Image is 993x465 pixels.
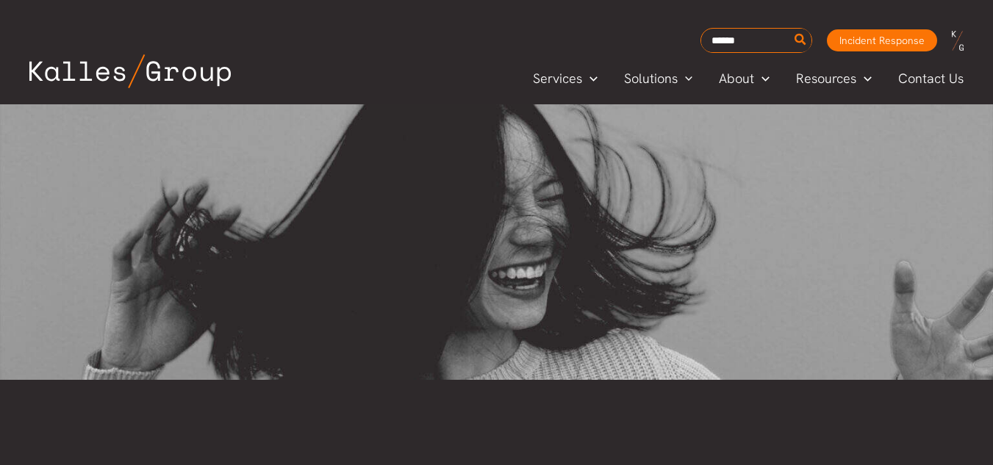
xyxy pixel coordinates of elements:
[827,29,937,51] a: Incident Response
[520,68,611,90] a: ServicesMenu Toggle
[754,68,770,90] span: Menu Toggle
[706,68,783,90] a: AboutMenu Toggle
[885,68,978,90] a: Contact Us
[611,68,706,90] a: SolutionsMenu Toggle
[533,68,582,90] span: Services
[582,68,598,90] span: Menu Toggle
[719,68,754,90] span: About
[792,29,810,52] button: Search
[796,68,856,90] span: Resources
[783,68,885,90] a: ResourcesMenu Toggle
[898,68,964,90] span: Contact Us
[520,66,978,90] nav: Primary Site Navigation
[856,68,872,90] span: Menu Toggle
[29,54,231,88] img: Kalles Group
[678,68,693,90] span: Menu Toggle
[624,68,678,90] span: Solutions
